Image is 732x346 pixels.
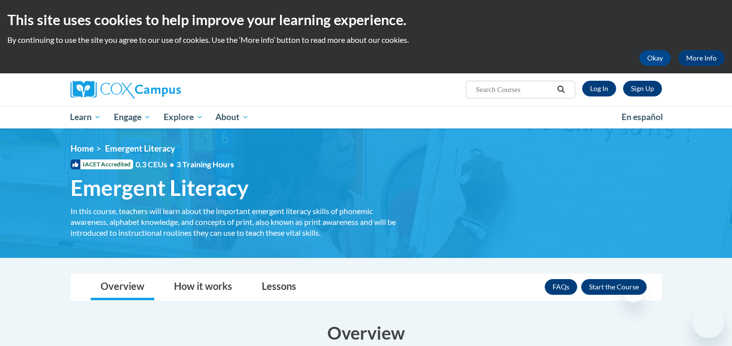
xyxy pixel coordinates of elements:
a: Explore [157,106,209,128]
span: En español [622,112,663,122]
h2: This site uses cookies to help improve your learning experience. [7,10,725,30]
a: En español [615,107,669,127]
span: Explore [164,111,203,123]
div: Main menu [56,106,677,128]
a: Cox Campus [70,81,258,98]
a: Home [70,143,94,154]
span: 0.3 CEUs [136,159,234,170]
a: Learn [64,106,108,128]
span: IACET Accredited [70,159,133,169]
a: How it works [164,274,242,300]
a: Lessons [252,274,306,300]
a: Engage [107,106,157,128]
span: Learn [70,111,101,123]
a: About [209,106,255,128]
a: FAQs [545,279,577,295]
span: Emergent Literacy [70,175,248,201]
a: More Info [678,50,725,66]
h3: Overview [70,320,662,345]
input: Search Courses [475,84,554,95]
span: Emergent Literacy [105,143,175,154]
span: 3 Training Hours [176,159,234,169]
iframe: Close message [624,283,643,303]
p: By continuing to use the site you agree to our use of cookies. Use the ‘More info’ button to read... [7,34,725,45]
button: Enroll [581,279,647,295]
a: Overview [91,274,154,300]
span: Engage [114,111,151,123]
img: Cox Campus [70,81,181,98]
button: Okay [639,50,671,66]
iframe: Button to launch messaging window [693,307,724,338]
button: Search [554,84,568,95]
div: In this course, teachers will learn about the important emergent literacy skills of phonemic awar... [70,206,411,238]
a: Log In [582,81,616,96]
a: Register [623,81,662,96]
span: • [170,159,174,169]
span: About [215,111,249,123]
